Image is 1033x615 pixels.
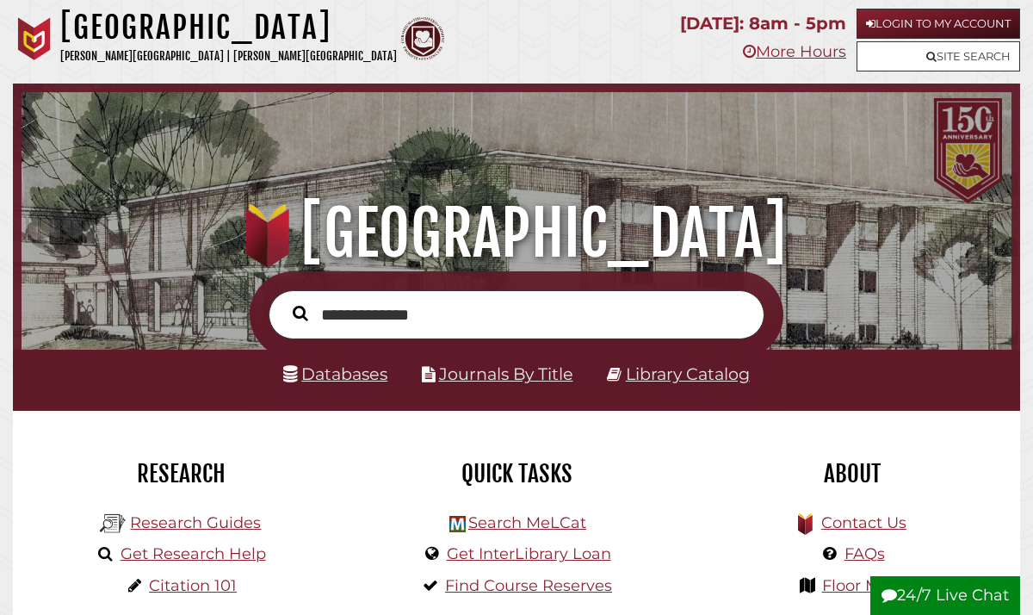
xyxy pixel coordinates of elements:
[626,363,750,384] a: Library Catalog
[697,459,1007,488] h2: About
[13,17,56,60] img: Calvin University
[439,363,573,384] a: Journals By Title
[149,576,237,595] a: Citation 101
[857,9,1020,39] a: Login to My Account
[821,513,906,532] a: Contact Us
[60,47,397,66] p: [PERSON_NAME][GEOGRAPHIC_DATA] | [PERSON_NAME][GEOGRAPHIC_DATA]
[447,544,611,563] a: Get InterLibrary Loan
[121,544,266,563] a: Get Research Help
[130,513,261,532] a: Research Guides
[844,544,885,563] a: FAQs
[468,513,586,532] a: Search MeLCat
[100,511,126,537] img: Hekman Library Logo
[60,9,397,47] h1: [GEOGRAPHIC_DATA]
[449,516,466,532] img: Hekman Library Logo
[284,301,317,325] button: Search
[401,17,444,60] img: Calvin Theological Seminary
[362,459,671,488] h2: Quick Tasks
[283,363,387,384] a: Databases
[680,9,846,39] p: [DATE]: 8am - 5pm
[822,576,907,595] a: Floor Maps
[445,576,612,595] a: Find Course Reserves
[26,459,336,488] h2: Research
[857,41,1020,71] a: Site Search
[293,305,308,321] i: Search
[37,196,996,271] h1: [GEOGRAPHIC_DATA]
[743,42,846,61] a: More Hours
